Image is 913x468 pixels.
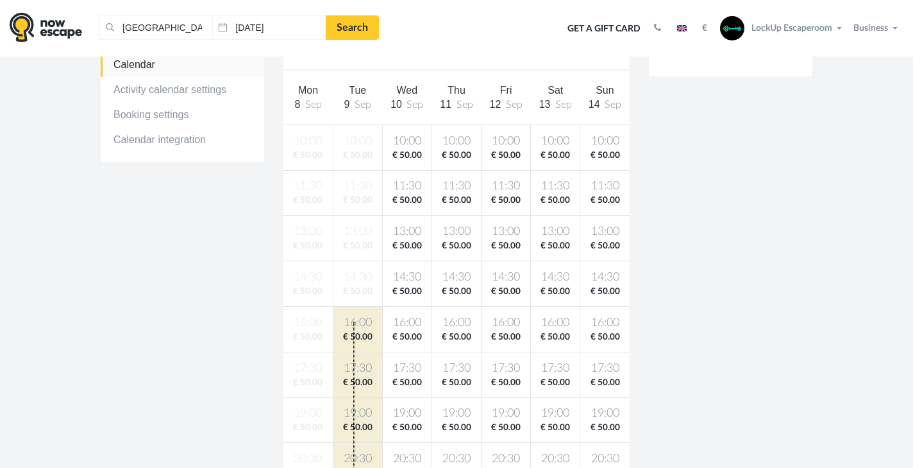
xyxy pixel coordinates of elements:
[385,315,429,331] span: 16:00
[484,195,528,207] span: € 50.00
[385,270,429,286] span: 14:30
[385,451,429,467] span: 20:30
[385,406,429,422] span: 19:00
[101,102,264,127] a: Booking settings
[533,224,577,240] span: 13:00
[435,270,478,286] span: 14:30
[326,15,379,40] a: Search
[506,100,523,110] span: Sep
[583,422,627,434] span: € 50.00
[397,85,418,96] span: Wed
[101,127,264,152] a: Calendar integration
[355,100,371,110] span: Sep
[702,24,707,33] strong: €
[385,240,429,252] span: € 50.00
[548,85,563,96] span: Sat
[484,224,528,240] span: 13:00
[583,451,627,467] span: 20:30
[435,377,478,389] span: € 50.00
[484,406,528,422] span: 19:00
[435,195,478,207] span: € 50.00
[435,422,478,434] span: € 50.00
[385,224,429,240] span: 13:00
[385,178,429,195] span: 11:30
[484,422,528,434] span: € 50.00
[490,99,501,110] span: 12
[99,15,212,40] input: Place or Room Name
[583,286,627,298] span: € 50.00
[385,331,429,343] span: € 50.00
[533,134,577,150] span: 10:00
[533,361,577,377] span: 17:30
[484,315,528,331] span: 16:00
[484,331,528,343] span: € 50.00
[385,134,429,150] span: 10:00
[583,224,627,240] span: 13:00
[563,15,645,43] a: Get a Gift Card
[336,377,380,389] span: € 50.00
[533,451,577,467] span: 20:30
[385,150,429,162] span: € 50.00
[583,315,627,331] span: 16:00
[717,15,848,41] button: LockUp Escaperoom
[448,85,465,96] span: Thu
[533,406,577,422] span: 19:00
[605,100,621,110] span: Sep
[336,422,380,434] span: € 50.00
[298,85,318,96] span: Mon
[533,150,577,162] span: € 50.00
[484,150,528,162] span: € 50.00
[500,85,512,96] span: Fri
[583,150,627,162] span: € 50.00
[435,361,478,377] span: 17:30
[484,451,528,467] span: 20:30
[533,240,577,252] span: € 50.00
[440,99,451,110] span: 11
[484,286,528,298] span: € 50.00
[677,25,687,31] img: en.jpg
[853,24,888,33] span: Business
[533,195,577,207] span: € 50.00
[385,422,429,434] span: € 50.00
[349,85,366,96] span: Tue
[385,361,429,377] span: 17:30
[406,100,423,110] span: Sep
[305,100,322,110] span: Sep
[385,195,429,207] span: € 50.00
[484,240,528,252] span: € 50.00
[484,134,528,150] span: 10:00
[533,422,577,434] span: € 50.00
[435,451,478,467] span: 20:30
[101,52,264,77] a: Calendar
[435,331,478,343] span: € 50.00
[390,99,402,110] span: 10
[435,406,478,422] span: 19:00
[484,377,528,389] span: € 50.00
[539,99,551,110] span: 13
[336,406,380,422] span: 19:00
[10,12,82,42] img: logo
[583,195,627,207] span: € 50.00
[294,99,300,110] span: 8
[336,451,380,467] span: 20:30
[583,361,627,377] span: 17:30
[484,178,528,195] span: 11:30
[435,178,478,195] span: 11:30
[533,286,577,298] span: € 50.00
[435,315,478,331] span: 16:00
[484,361,528,377] span: 17:30
[336,361,380,377] span: 17:30
[533,315,577,331] span: 16:00
[435,240,478,252] span: € 50.00
[385,286,429,298] span: € 50.00
[533,377,577,389] span: € 50.00
[484,270,528,286] span: 14:30
[583,377,627,389] span: € 50.00
[435,286,478,298] span: € 50.00
[751,21,832,33] span: LockUp Escaperoom
[533,178,577,195] span: 11:30
[850,22,903,35] button: Business
[212,15,325,40] input: Date
[435,134,478,150] span: 10:00
[596,85,614,96] span: Sun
